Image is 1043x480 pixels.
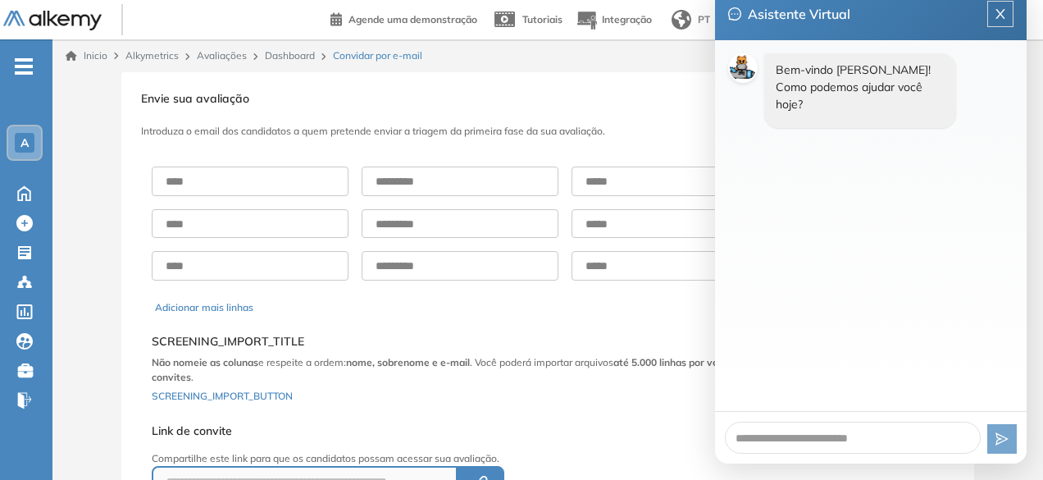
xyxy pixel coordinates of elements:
h3: Envie sua avaliação [141,92,954,106]
span: A [20,136,29,149]
p: Compartilhe este link para que os candidatos possam acessar sua avaliação. [152,451,695,466]
span: PT [698,12,710,27]
img: Logotipo [3,11,102,31]
p: e respeite a ordem: . Você poderá importar arquivos . Cada avaliação tem um . [152,355,944,385]
span: message [728,7,741,21]
button: send [987,424,1017,454]
a: Agende uma demonstração [330,8,477,28]
i: - [15,65,33,68]
span: SCREENING_IMPORT_BUTTON [152,390,293,402]
h5: SCREENING_IMPORT_TITLE [152,335,944,349]
a: Dashboard [265,49,315,62]
h3: Introduza o email dos candidatos a quem pretende enviar a triagem da primeira fase da sua avaliação. [141,126,954,137]
h5: Link de convite [152,424,695,438]
button: SCREENING_IMPORT_BUTTON [152,385,293,405]
button: Adicionar mais linhas [155,300,253,315]
b: Não nomeie as colunas [152,356,258,368]
img: world [672,10,691,30]
span: Convidar por e-mail [333,48,422,63]
b: até 5.000 linhas por vez [613,356,723,368]
a: Inicio [66,48,107,63]
span: Bem-vindo [PERSON_NAME]! Como podemos ajudar você hoje? [776,62,931,112]
b: limite de 10.000 convites [152,356,909,383]
span: Asistente Virtual [748,4,850,24]
img: Alky Avatar [728,53,758,83]
span: Integração [602,13,652,25]
span: Tutoriais [522,13,562,25]
span: close [988,7,1013,21]
span: Alkymetrics [125,49,179,62]
button: close [987,1,1013,27]
a: Avaliações [197,49,247,62]
b: nome, sobrenome e e-mail [346,356,470,368]
span: Agende uma demonstração [348,13,477,25]
button: Integração [576,2,652,38]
